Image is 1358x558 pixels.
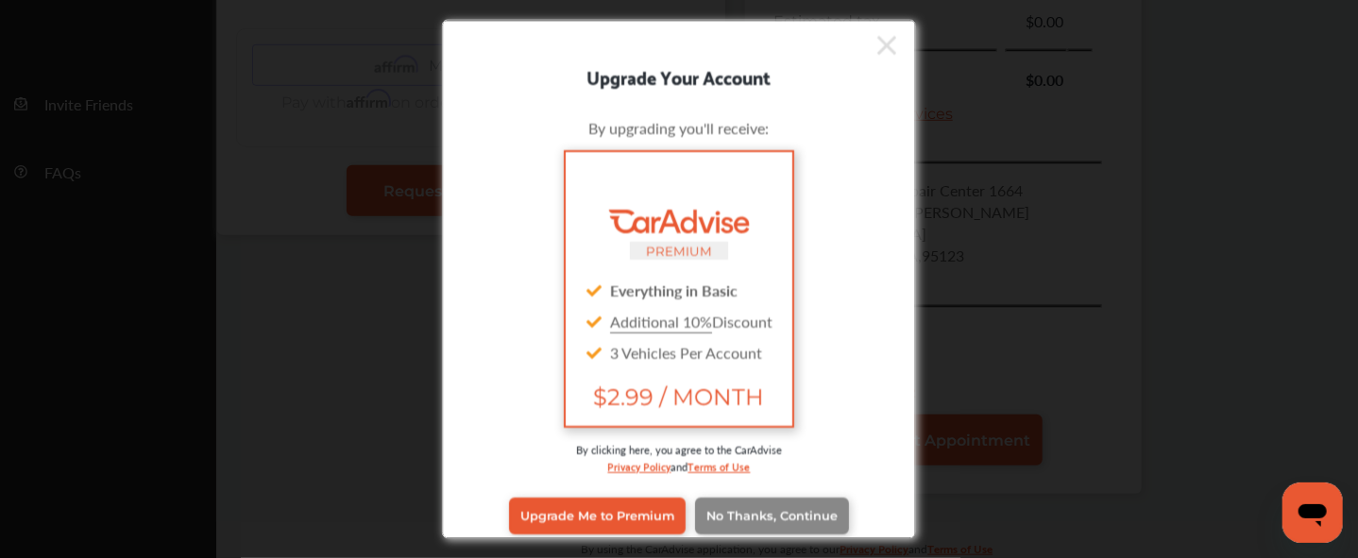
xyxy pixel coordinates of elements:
[443,60,915,91] div: Upgrade Your Account
[695,498,849,533] a: No Thanks, Continue
[688,456,751,474] a: Terms of Use
[509,498,686,533] a: Upgrade Me to Premium
[608,456,671,474] a: Privacy Policy
[1282,482,1343,543] iframe: Button to launch messaging window
[520,509,674,523] span: Upgrade Me to Premium
[471,441,887,493] div: By clicking here, you agree to the CarAdvise and
[610,310,772,331] span: Discount
[471,116,887,138] div: By upgrading you'll receive:
[581,382,777,410] span: $2.99 / MONTH
[610,310,712,331] u: Additional 10%
[581,336,777,367] div: 3 Vehicles Per Account
[706,509,838,523] span: No Thanks, Continue
[646,243,712,258] small: PREMIUM
[610,279,738,300] strong: Everything in Basic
